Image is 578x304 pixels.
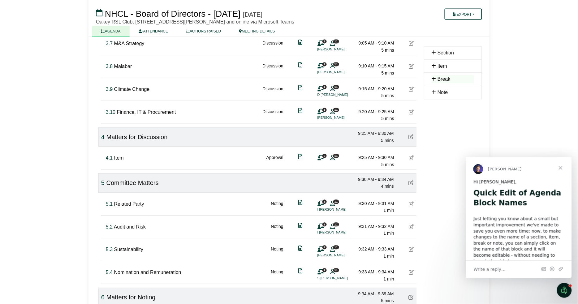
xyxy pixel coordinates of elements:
li: [PERSON_NAME] [317,70,364,75]
span: 1 [322,62,327,66]
span: 5 mins [382,48,394,53]
li: D [PERSON_NAME] [317,92,364,98]
a: MEETING DETAILS [230,26,284,37]
span: Sustainability [114,247,143,252]
li: [PERSON_NAME] [317,47,364,52]
div: Noting [271,223,283,237]
div: 9:32 AM - 9:33 AM [351,246,394,253]
span: 5 mins [382,71,394,76]
span: Click to fine tune number [101,134,105,141]
span: 11 [333,62,339,66]
span: 1 [322,200,327,204]
span: 1 min [384,254,394,259]
span: 1 [322,223,327,227]
span: Matters for Discussion [106,134,168,141]
div: Discussion [262,63,283,77]
div: Discussion [262,40,283,54]
span: 4 mins [381,184,394,189]
a: AGENDA [92,26,130,37]
span: Item [114,156,124,161]
span: Nomination and Remuneration [114,270,181,275]
span: 0 [322,154,327,158]
div: 9:20 AM - 9:25 AM [351,109,394,115]
a: ACTIONS RAISED [177,26,230,37]
span: 1 [322,246,327,250]
div: 9:30 AM - 9:31 AM [351,200,394,207]
span: 11 [333,108,339,112]
span: 1 min [384,208,394,213]
li: [PERSON_NAME] [317,115,364,121]
span: 1 [322,85,327,89]
span: Click to fine tune number [106,202,113,207]
span: NHCL - Board of Directors - [DATE] [105,9,241,19]
span: Matters for Noting [106,294,156,301]
span: 11 [333,85,339,89]
div: Discussion [262,109,283,122]
span: 11 [333,40,339,44]
span: 5 mins [382,162,394,167]
span: 1 [322,108,327,112]
div: Approval [266,154,283,168]
span: Click to fine tune number [106,41,113,46]
span: 11 [333,200,339,204]
span: 1 min [384,231,394,236]
span: 11 [333,223,339,227]
span: Climate Change [114,87,150,92]
div: 9:34 AM - 9:39 AM [351,291,394,298]
div: 9:05 AM - 9:10 AM [351,40,394,47]
span: 11 [333,246,339,250]
span: M&A Strategy [114,41,144,46]
span: Finance, IT & Procurement [117,110,176,115]
div: 9:15 AM - 9:20 AM [351,86,394,92]
button: Export [445,9,482,20]
li: S [PERSON_NAME] [317,276,364,281]
span: Click to fine tune number [106,225,113,230]
span: 11 [333,268,339,272]
span: Note [438,90,448,95]
div: Noting [271,269,283,283]
div: Noting [271,246,283,260]
div: 9:10 AM - 9:15 AM [351,63,394,70]
span: 5 mins [382,116,394,121]
span: Oakey RSL Club, [STREET_ADDRESS][PERSON_NAME] and online via Microsoft Teams [96,19,294,25]
div: 9:25 AM - 9:30 AM [351,154,394,161]
span: Malabar [114,64,132,69]
li: [PERSON_NAME] [317,253,364,258]
iframe: Intercom live chat [557,283,572,298]
iframe: Intercom live chat message [466,157,572,278]
span: 11 [333,154,339,158]
div: 9:30 AM - 9:34 AM [351,176,394,183]
span: Click to fine tune number [106,64,113,69]
span: 5 mins [381,298,394,303]
li: I [PERSON_NAME] [317,230,364,235]
span: Committee Matters [106,180,159,186]
li: I [PERSON_NAME] [317,207,364,212]
div: Noting [271,200,283,214]
span: Click to fine tune number [106,270,113,275]
div: 9:25 AM - 9:30 AM [351,130,394,137]
a: ATTENDANCE [130,26,177,37]
span: Related Party [114,202,144,207]
span: Break [438,77,451,82]
span: Click to fine tune number [106,156,113,161]
span: 1 min [384,277,394,282]
span: 1 [322,40,327,44]
span: Click to fine tune number [101,294,105,301]
span: 5 mins [382,93,394,98]
div: [DATE] [243,11,262,18]
span: Section [438,50,454,56]
span: 1 [322,268,327,272]
span: Click to fine tune number [106,110,115,115]
span: 5 mins [381,138,394,143]
span: Click to fine tune number [101,180,105,186]
span: Item [438,64,447,69]
span: Click to fine tune number [106,87,113,92]
div: 9:31 AM - 9:32 AM [351,223,394,230]
div: 9:33 AM - 9:34 AM [351,269,394,276]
